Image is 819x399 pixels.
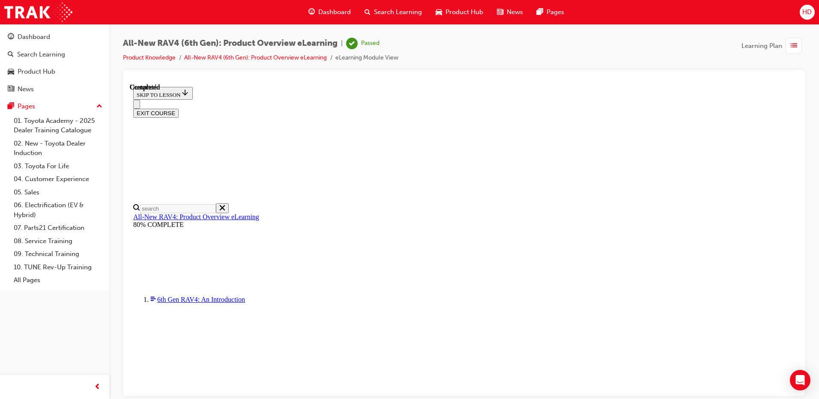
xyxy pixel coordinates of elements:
a: 09. Technical Training [10,247,106,261]
a: All Pages [10,274,106,287]
a: 01. Toyota Academy - 2025 Dealer Training Catalogue [10,114,106,137]
button: Close navigation menu [3,16,10,25]
a: 04. Customer Experience [10,173,106,186]
div: Search Learning [17,50,65,60]
span: learningRecordVerb_PASS-icon [346,38,358,49]
span: guage-icon [8,33,14,41]
span: search-icon [8,51,14,59]
span: pages-icon [8,103,14,110]
button: Close search menu [86,120,99,130]
a: Search Learning [3,47,106,63]
div: News [18,84,34,94]
button: Learning Plan [741,38,805,54]
span: prev-icon [94,382,101,393]
span: news-icon [497,7,503,18]
span: pages-icon [537,7,543,18]
span: up-icon [96,101,102,112]
a: Dashboard [3,29,106,45]
div: Dashboard [18,32,50,42]
img: Trak [4,3,72,22]
span: guage-icon [308,7,315,18]
a: 02. New - Toyota Dealer Induction [10,137,106,160]
input: Search [10,121,86,130]
button: DashboardSearch LearningProduct HubNews [3,27,106,98]
span: news-icon [8,86,14,93]
span: Dashboard [318,7,351,17]
span: All-New RAV4 (6th Gen): Product Overview eLearning [123,39,338,48]
span: list-icon [791,41,797,51]
a: guage-iconDashboard [302,3,358,21]
span: | [341,39,343,48]
a: All-New RAV4: Product Overview eLearning [3,130,129,137]
div: Open Intercom Messenger [790,370,810,390]
li: eLearning Module View [335,53,398,63]
span: SKIP TO LESSON [7,8,60,15]
button: EXIT COURSE [3,25,49,34]
span: search-icon [365,7,371,18]
a: search-iconSearch Learning [358,3,429,21]
span: Learning Plan [741,41,782,51]
a: 10. TUNE Rev-Up Training [10,261,106,274]
a: 05. Sales [10,186,106,199]
a: car-iconProduct Hub [429,3,490,21]
button: Pages [3,98,106,114]
a: pages-iconPages [530,3,571,21]
a: 08. Service Training [10,235,106,248]
button: SKIP TO LESSON [3,3,63,16]
div: 80% COMPLETE [3,137,665,145]
span: Product Hub [445,7,483,17]
div: Pages [18,101,35,111]
span: car-icon [436,7,442,18]
div: Product Hub [18,67,55,77]
span: car-icon [8,68,14,76]
span: News [507,7,523,17]
a: 03. Toyota For Life [10,160,106,173]
span: Search Learning [374,7,422,17]
span: Pages [547,7,564,17]
a: Product Knowledge [123,54,176,61]
span: HD [802,7,812,17]
a: Product Hub [3,64,106,80]
div: Passed [361,39,380,48]
a: All-New RAV4 (6th Gen): Product Overview eLearning [184,54,327,61]
a: News [3,81,106,97]
button: HD [800,5,815,20]
a: news-iconNews [490,3,530,21]
a: 07. Parts21 Certification [10,221,106,235]
a: 06. Electrification (EV & Hybrid) [10,199,106,221]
